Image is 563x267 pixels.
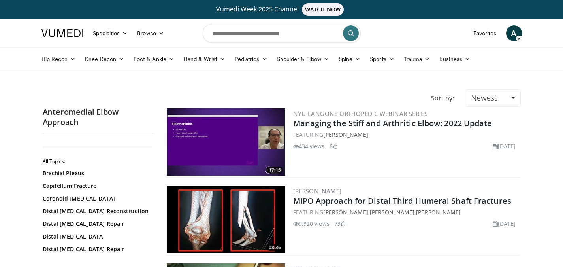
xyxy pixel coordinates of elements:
img: d4887ced-d35b-41c5-9c01-de8d228990de.300x170_q85_crop-smart_upscale.jpg [167,186,285,253]
a: [PERSON_NAME] [293,187,342,195]
a: Spine [334,51,365,67]
div: Sort by: [425,89,460,107]
div: FEATURING [293,131,519,139]
a: [PERSON_NAME] [323,131,368,138]
span: WATCH NOW [302,3,344,16]
a: Double Fascicular Transfer [43,258,149,266]
a: Managing the Stiff and Arthritic Elbow: 2022 Update [293,118,492,129]
a: Hip Recon [37,51,81,67]
h2: Anteromedial Elbow Approach [43,107,153,127]
a: Capitellum Fracture [43,182,149,190]
h2: All Topics: [43,158,151,165]
div: FEATURING , , [293,208,519,216]
a: Distal [MEDICAL_DATA] Repair [43,245,149,253]
a: 08:36 [167,186,285,253]
li: [DATE] [493,220,516,228]
span: 17:15 [266,167,283,174]
a: 17:15 [167,108,285,176]
a: Business [435,51,475,67]
a: Coronoid [MEDICAL_DATA] [43,195,149,203]
a: [PERSON_NAME] [323,208,368,216]
a: Distal [MEDICAL_DATA] Reconstruction [43,207,149,215]
a: Sports [365,51,399,67]
li: 434 views [293,142,325,150]
a: Distal [MEDICAL_DATA] [43,233,149,240]
a: Specialties [88,25,133,41]
a: Newest [466,89,520,107]
a: [PERSON_NAME] [370,208,414,216]
li: [DATE] [493,142,516,150]
a: Favorites [469,25,501,41]
a: Foot & Ankle [129,51,179,67]
a: Hand & Wrist [179,51,230,67]
a: Distal [MEDICAL_DATA] Repair [43,220,149,228]
img: 4784e321-5d63-4873-bb6e-6a2fdfbaa646.300x170_q85_crop-smart_upscale.jpg [167,108,285,176]
a: Brachial Plexus [43,169,149,177]
a: Vumedi Week 2025 ChannelWATCH NOW [43,3,521,16]
a: NYU Langone Orthopedic Webinar Series [293,110,428,117]
a: Browse [132,25,169,41]
a: Trauma [399,51,435,67]
span: Newest [471,93,497,103]
input: Search topics, interventions [203,24,361,43]
a: A [506,25,522,41]
span: 08:36 [266,244,283,251]
a: Pediatrics [230,51,272,67]
a: MIPO Approach for Distal Third Humeral Shaft Fractures [293,195,511,206]
li: 73 [334,220,345,228]
li: 9,920 views [293,220,330,228]
a: [PERSON_NAME] [416,208,461,216]
a: Shoulder & Elbow [272,51,334,67]
img: VuMedi Logo [41,29,83,37]
a: Knee Recon [80,51,129,67]
li: 6 [330,142,337,150]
